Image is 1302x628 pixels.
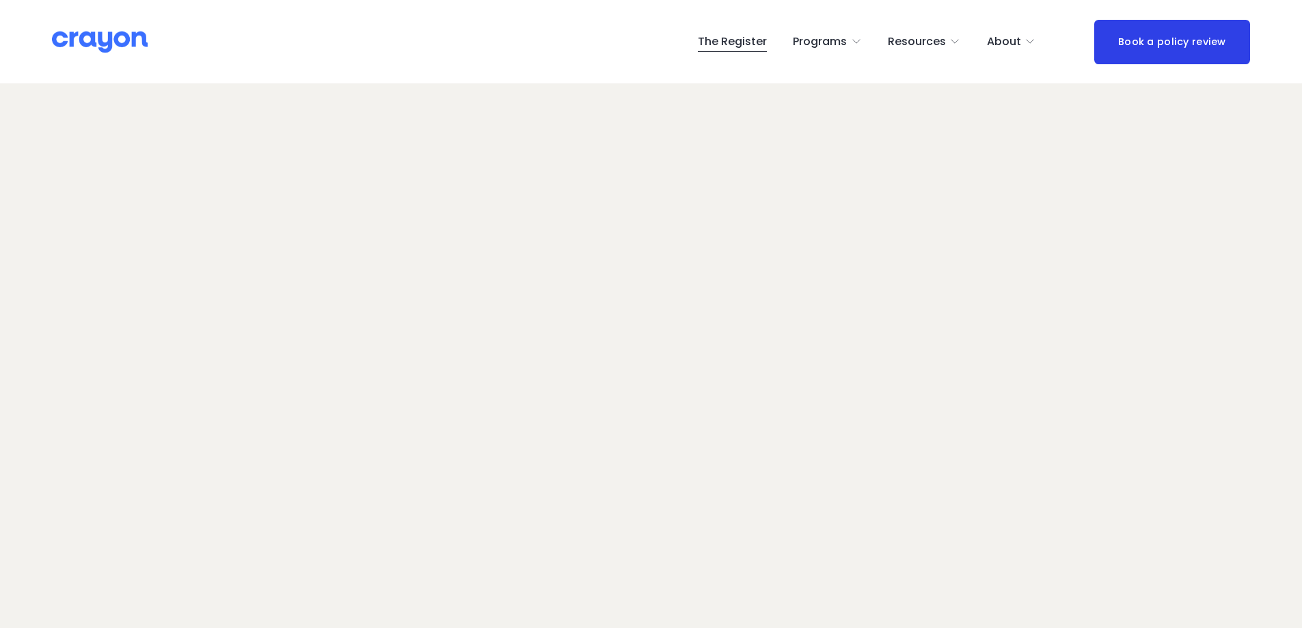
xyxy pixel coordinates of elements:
span: Resources [888,32,946,52]
span: About [987,32,1021,52]
a: folder dropdown [888,31,961,53]
img: Crayon [52,30,148,54]
span: Programs [793,32,847,52]
a: Book a policy review [1094,20,1250,64]
a: folder dropdown [987,31,1036,53]
a: folder dropdown [793,31,862,53]
a: The Register [698,31,767,53]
